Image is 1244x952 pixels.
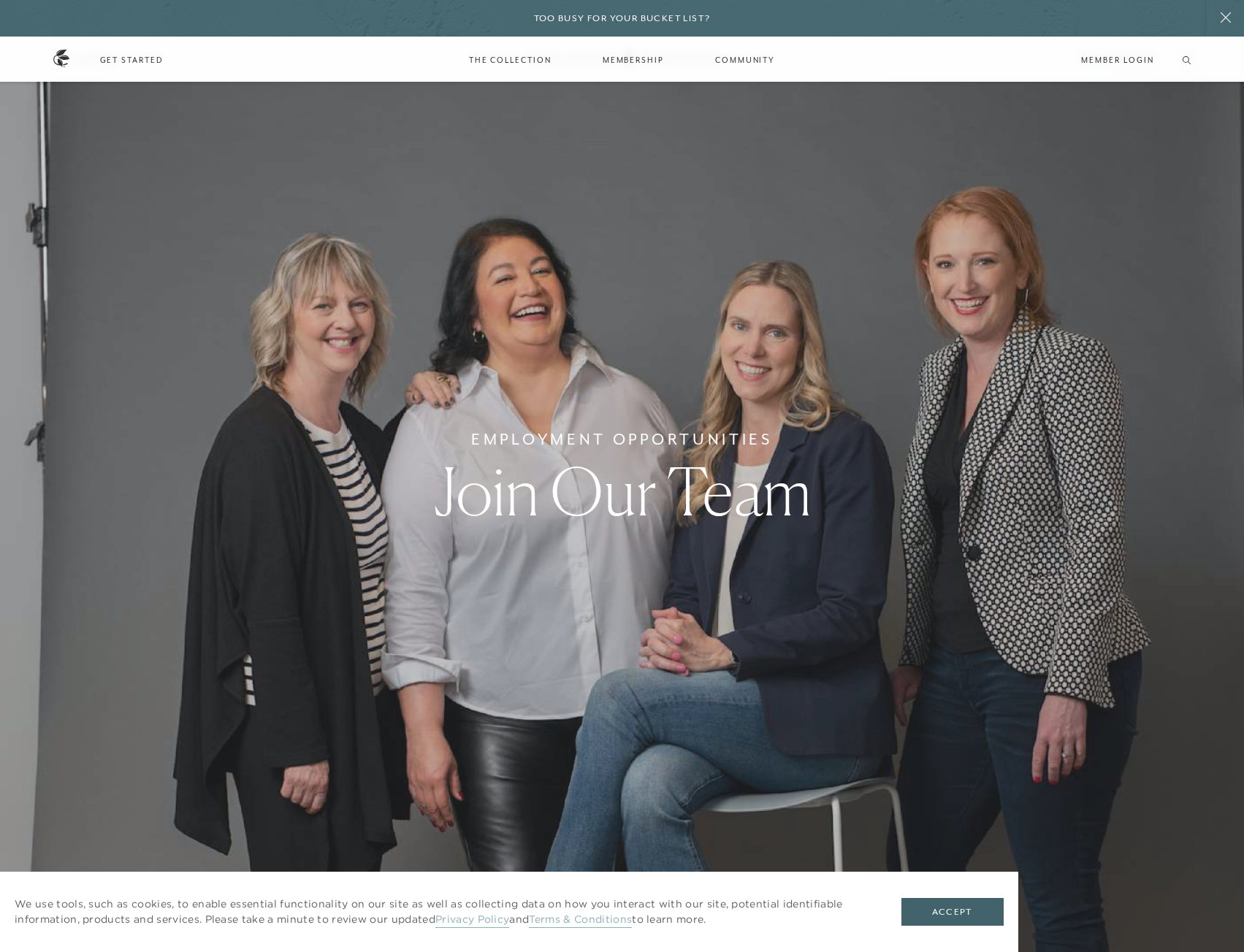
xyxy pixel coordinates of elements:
a: Member Login [1081,53,1153,66]
a: Membership [588,39,679,81]
a: Terms & Conditions [529,913,632,928]
a: The Collection [454,39,566,81]
a: Community [701,39,790,81]
p: We use tools, such as cookies, to enable essential functionality on our site as well as collectin... [15,897,872,927]
a: Privacy Policy [435,913,509,928]
h6: Too busy for your bucket list? [534,12,711,26]
h1: Join Our Team [433,458,812,524]
h6: Employment Opportunities [471,428,773,451]
button: Accept [901,898,1004,926]
a: Get Started [100,53,164,66]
